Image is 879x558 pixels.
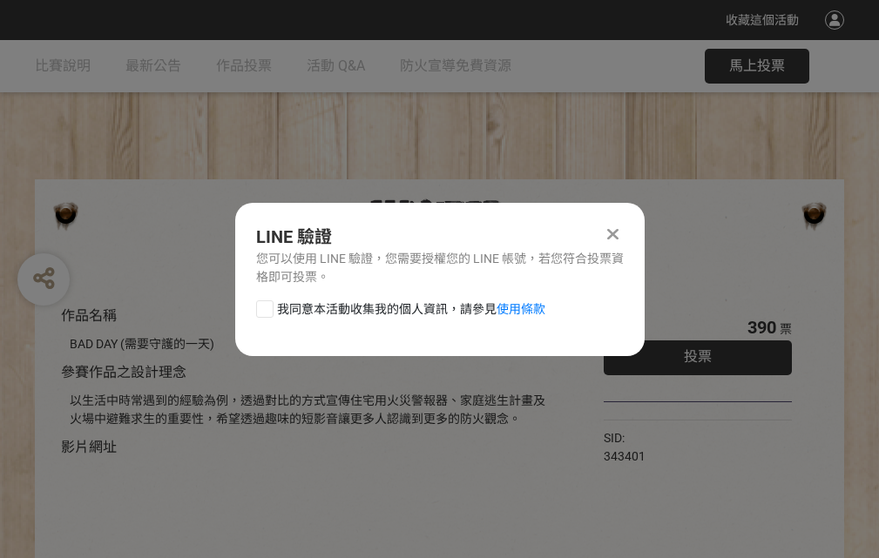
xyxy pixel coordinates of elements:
span: 參賽作品之設計理念 [61,364,186,380]
span: 收藏這個活動 [726,13,799,27]
span: 比賽說明 [35,57,91,74]
span: 390 [747,317,776,338]
button: 馬上投票 [705,49,809,84]
span: 我同意本活動收集我的個人資訊，請參見 [277,300,545,319]
span: 票 [780,322,792,336]
div: 以生活中時常遇到的經驗為例，透過對比的方式宣傳住宅用火災警報器、家庭逃生計畫及火場中避難求生的重要性，希望透過趣味的短影音讓更多人認識到更多的防火觀念。 [70,392,551,428]
a: 作品投票 [216,40,272,92]
span: 馬上投票 [729,57,785,74]
span: 影片網址 [61,439,117,455]
a: 使用條款 [497,302,545,316]
a: 活動 Q&A [307,40,365,92]
span: 作品投票 [216,57,272,74]
span: 活動 Q&A [307,57,365,74]
span: 作品名稱 [61,307,117,324]
div: BAD DAY (需要守護的一天) [70,335,551,353]
a: 最新公告 [125,40,181,92]
span: 投票 [684,348,712,365]
div: 您可以使用 LINE 驗證，您需要授權您的 LINE 帳號，若您符合投票資格即可投票。 [256,250,624,286]
a: 比賽說明 [35,40,91,92]
iframe: Facebook Share [650,429,737,447]
span: SID: 343401 [604,431,646,463]
a: 防火宣導免費資源 [400,40,511,92]
span: 最新公告 [125,57,181,74]
div: LINE 驗證 [256,224,624,250]
span: 防火宣導免費資源 [400,57,511,74]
